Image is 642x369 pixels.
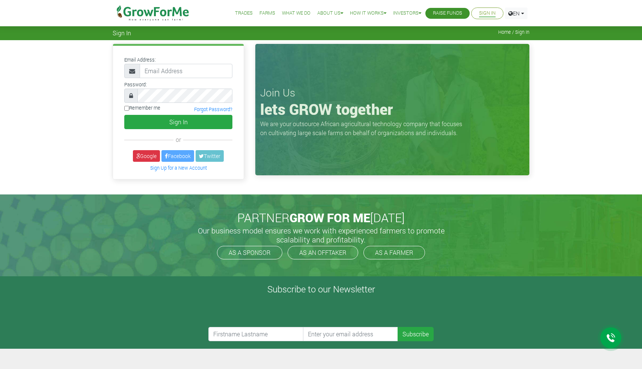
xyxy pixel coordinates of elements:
[194,106,232,112] a: Forgot Password?
[363,246,425,259] a: AS A FARMER
[505,8,527,19] a: EN
[208,327,304,341] input: Firstname Lastname
[288,246,358,259] a: AS AN OFFTAKER
[303,327,398,341] input: Enter your email address
[124,115,232,129] button: Sign In
[479,9,496,17] a: Sign In
[124,81,147,88] label: Password:
[235,9,253,17] a: Trades
[260,119,467,137] p: We are your outsource African agricultural technology company that focuses on cultivating large s...
[124,56,156,63] label: Email Address:
[282,9,310,17] a: What We Do
[140,64,232,78] input: Email Address
[113,29,131,36] span: Sign In
[124,104,160,111] label: Remember me
[350,9,386,17] a: How it Works
[260,100,524,118] h1: lets GROW together
[9,284,633,295] h4: Subscribe to our Newsletter
[317,9,343,17] a: About Us
[260,86,524,99] h3: Join Us
[398,327,434,341] button: Subscribe
[433,9,462,17] a: Raise Funds
[133,150,160,162] a: Google
[498,29,529,35] span: Home / Sign In
[116,211,526,225] h2: PARTNER [DATE]
[150,165,207,171] a: Sign Up for a New Account
[259,9,275,17] a: Farms
[289,209,370,226] span: GROW FOR ME
[124,106,129,111] input: Remember me
[217,246,282,259] a: AS A SPONSOR
[124,135,232,144] div: or
[190,226,452,244] h5: Our business model ensures we work with experienced farmers to promote scalability and profitabil...
[393,9,421,17] a: Investors
[208,298,323,327] iframe: reCAPTCHA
